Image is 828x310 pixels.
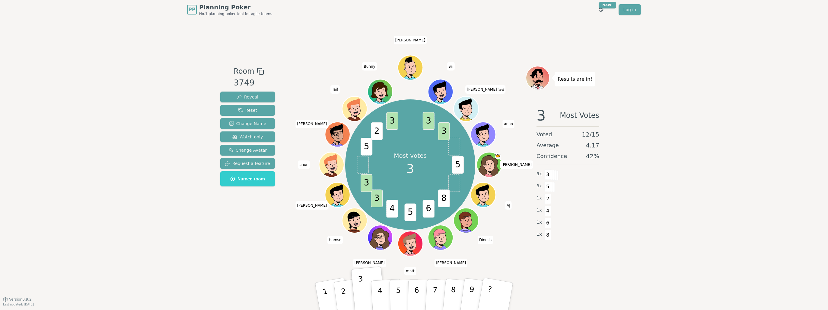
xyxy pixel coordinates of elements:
span: Change Avatar [228,147,267,153]
button: Watch only [220,131,275,142]
span: 2 [371,122,383,140]
span: 4 [544,206,551,216]
button: Version0.9.2 [3,297,32,302]
span: 3 [422,112,434,130]
span: Click to change your name [447,62,455,71]
span: 3 x [537,183,542,189]
div: New! [599,2,616,8]
button: Named room [220,171,275,186]
span: Named room [230,176,265,182]
span: 42 % [586,152,599,160]
span: 5 [544,182,551,192]
span: Most Votes [560,108,599,123]
span: 3 [386,112,398,130]
span: Click to change your name [330,85,339,94]
span: No.1 planning poker tool for agile teams [199,11,272,16]
span: 3 [361,174,372,192]
span: Click to change your name [295,120,329,128]
span: 3 [406,160,414,178]
p: 3 [358,275,366,308]
span: 1 x [537,207,542,214]
span: 5 [404,203,416,221]
button: Request a feature [220,158,275,169]
span: 2 [544,194,551,204]
span: 1 x [537,219,542,226]
span: (you) [497,89,504,91]
span: Click to change your name [502,120,514,128]
span: Average [537,141,559,150]
span: Voted [537,130,552,139]
span: 12 / 15 [582,130,599,139]
span: Click to change your name [500,160,533,169]
span: 8 [544,230,551,240]
span: 8 [438,189,450,207]
span: 3 [537,108,546,123]
span: Click to change your name [465,85,505,94]
span: Request a feature [225,160,270,166]
span: Last updated: [DATE] [3,303,34,306]
span: Planning Poker [199,3,272,11]
span: Click to change your name [353,259,386,267]
span: 3 [544,170,551,180]
button: New! [596,4,607,15]
a: PPPlanning PokerNo.1 planning poker tool for agile teams [187,3,272,16]
button: Change Avatar [220,145,275,156]
span: 3 [438,122,450,140]
span: 1 x [537,231,542,238]
span: Reveal [237,94,258,100]
button: Reset [220,105,275,116]
span: Click to change your name [404,267,416,275]
span: 5 x [537,171,542,177]
span: 1 x [537,195,542,202]
span: Click to change your name [505,201,512,210]
span: Reset [238,107,257,113]
span: Watch only [232,134,263,140]
span: Click to change your name [295,201,329,210]
span: Click to change your name [298,160,310,169]
span: Click to change your name [362,62,377,71]
button: Change Name [220,118,275,129]
p: Most votes [394,151,427,160]
a: Log in [619,4,641,15]
span: Click to change your name [478,236,493,244]
span: Version 0.9.2 [9,297,32,302]
button: Click to change your avatar [454,97,478,121]
span: 4.17 [586,141,599,150]
span: Click to change your name [394,36,427,44]
span: PP [188,6,195,13]
div: 3749 [234,77,264,89]
span: 4 [386,200,398,218]
span: Ellen is the host [495,153,501,159]
button: Reveal [220,92,275,102]
span: 5 [452,156,463,174]
p: Results are in! [558,75,592,83]
span: Click to change your name [434,259,467,267]
span: 5 [361,138,372,156]
span: Room [234,66,254,77]
span: Confidence [537,152,567,160]
span: 3 [371,189,383,207]
span: 6 [422,200,434,218]
span: 6 [544,218,551,228]
span: Click to change your name [327,236,343,244]
span: Change Name [229,121,266,127]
